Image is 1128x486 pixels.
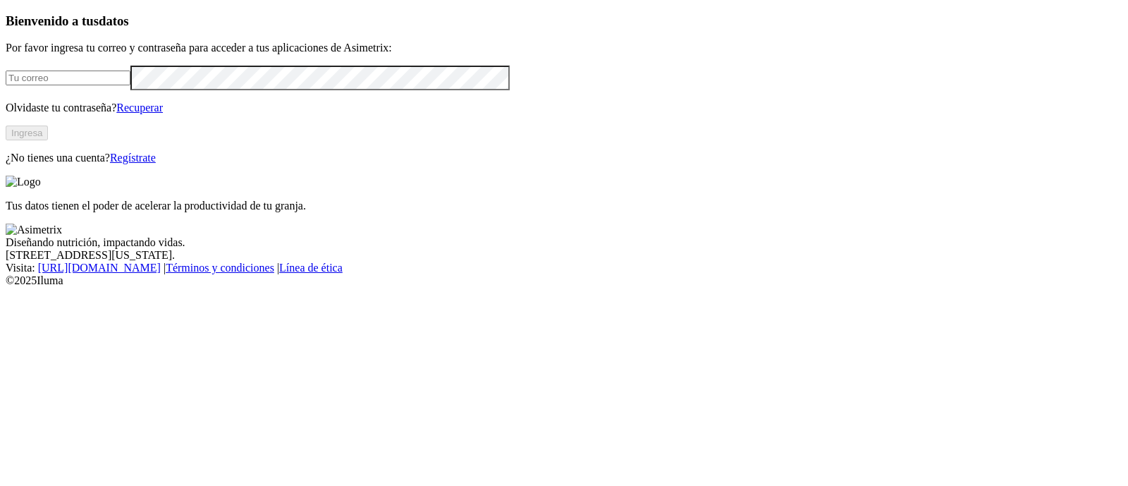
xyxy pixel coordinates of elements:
a: [URL][DOMAIN_NAME] [38,262,161,274]
p: Por favor ingresa tu correo y contraseña para acceder a tus aplicaciones de Asimetrix: [6,42,1122,54]
img: Asimetrix [6,224,62,236]
p: ¿No tienes una cuenta? [6,152,1122,164]
div: Visita : | | [6,262,1122,274]
div: Diseñando nutrición, impactando vidas. [6,236,1122,249]
a: Términos y condiciones [166,262,274,274]
p: Olvidaste tu contraseña? [6,102,1122,114]
a: Regístrate [110,152,156,164]
span: datos [99,13,129,28]
button: Ingresa [6,126,48,140]
a: Línea de ética [279,262,343,274]
div: [STREET_ADDRESS][US_STATE]. [6,249,1122,262]
div: © 2025 Iluma [6,274,1122,287]
p: Tus datos tienen el poder de acelerar la productividad de tu granja. [6,200,1122,212]
input: Tu correo [6,71,130,85]
h3: Bienvenido a tus [6,13,1122,29]
img: Logo [6,176,41,188]
a: Recuperar [116,102,163,114]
